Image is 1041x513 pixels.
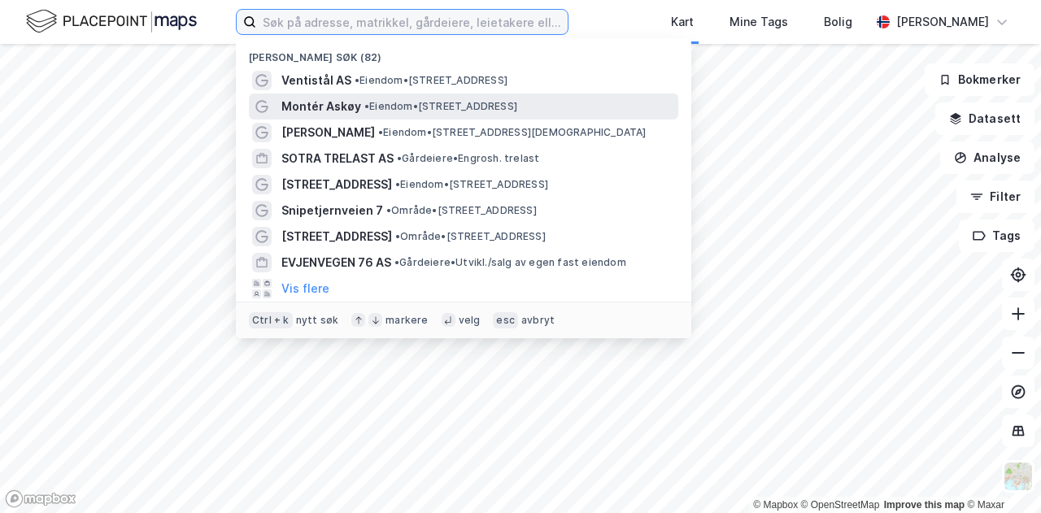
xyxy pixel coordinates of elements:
[824,12,852,32] div: Bolig
[281,97,361,116] span: Montér Askøy
[249,312,293,328] div: Ctrl + k
[521,314,555,327] div: avbryt
[896,12,989,32] div: [PERSON_NAME]
[753,499,798,511] a: Mapbox
[395,178,400,190] span: •
[296,314,339,327] div: nytt søk
[281,149,394,168] span: SOTRA TRELAST AS
[671,12,694,32] div: Kart
[281,71,351,90] span: Ventistål AS
[730,12,788,32] div: Mine Tags
[397,152,539,165] span: Gårdeiere • Engrosh. trelast
[281,279,329,298] button: Vis flere
[281,175,392,194] span: [STREET_ADDRESS]
[395,230,400,242] span: •
[378,126,647,139] span: Eiendom • [STREET_ADDRESS][DEMOGRAPHIC_DATA]
[925,63,1034,96] button: Bokmerker
[385,314,428,327] div: markere
[5,489,76,508] a: Mapbox homepage
[364,100,517,113] span: Eiendom • [STREET_ADDRESS]
[960,435,1041,513] div: Kontrollprogram for chat
[960,435,1041,513] iframe: Chat Widget
[956,180,1034,213] button: Filter
[397,152,402,164] span: •
[281,227,392,246] span: [STREET_ADDRESS]
[940,141,1034,174] button: Analyse
[355,74,359,86] span: •
[459,314,481,327] div: velg
[386,204,391,216] span: •
[935,102,1034,135] button: Datasett
[26,7,197,36] img: logo.f888ab2527a4732fd821a326f86c7f29.svg
[364,100,369,112] span: •
[386,204,537,217] span: Område • [STREET_ADDRESS]
[395,178,548,191] span: Eiendom • [STREET_ADDRESS]
[884,499,965,511] a: Improve this map
[395,230,546,243] span: Område • [STREET_ADDRESS]
[236,38,691,67] div: [PERSON_NAME] søk (82)
[493,312,518,328] div: esc
[281,123,375,142] span: [PERSON_NAME]
[256,10,568,34] input: Søk på adresse, matrikkel, gårdeiere, leietakere eller personer
[394,256,626,269] span: Gårdeiere • Utvikl./salg av egen fast eiendom
[801,499,880,511] a: OpenStreetMap
[378,126,383,138] span: •
[959,220,1034,252] button: Tags
[281,201,383,220] span: Snipetjernveien 7
[281,253,391,272] span: EVJENVEGEN 76 AS
[355,74,507,87] span: Eiendom • [STREET_ADDRESS]
[394,256,399,268] span: •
